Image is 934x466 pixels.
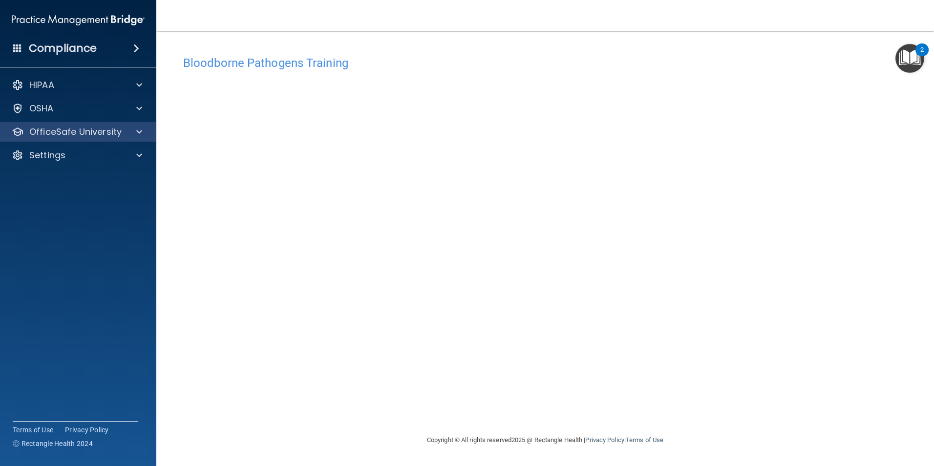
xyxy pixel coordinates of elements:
p: OfficeSafe University [29,126,122,138]
button: Open Resource Center, 2 new notifications [895,44,924,73]
div: 2 [920,50,924,63]
a: Privacy Policy [585,436,624,444]
a: Terms of Use [13,425,53,435]
p: HIPAA [29,79,54,91]
div: Copyright © All rights reserved 2025 @ Rectangle Health | | [367,424,723,456]
h4: Compliance [29,42,97,55]
h4: Bloodborne Pathogens Training [183,57,907,69]
p: OSHA [29,103,54,114]
a: OfficeSafe University [12,126,142,138]
img: PMB logo [12,10,145,30]
p: Settings [29,149,65,161]
a: Terms of Use [626,436,663,444]
a: HIPAA [12,79,142,91]
span: Ⓒ Rectangle Health 2024 [13,439,93,448]
a: Privacy Policy [65,425,109,435]
a: OSHA [12,103,142,114]
iframe: bbp [183,75,907,375]
a: Settings [12,149,142,161]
